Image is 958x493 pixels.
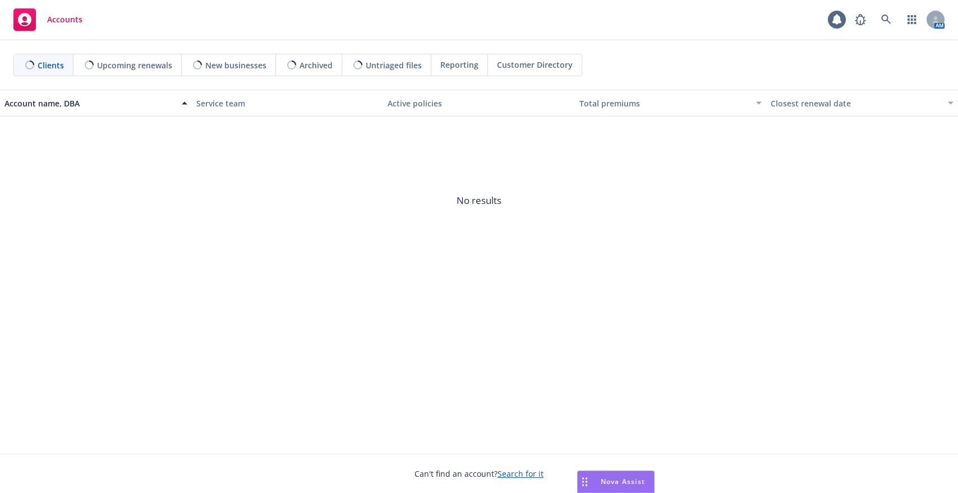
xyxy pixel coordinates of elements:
[601,477,645,486] span: Nova Assist
[771,97,941,109] div: Closest renewal date
[578,471,592,492] div: Drag to move
[196,97,379,109] div: Service team
[205,59,266,71] span: New businesses
[575,90,767,117] button: Total premiums
[366,59,422,71] span: Untriaged files
[414,468,544,480] span: Can't find an account?
[383,90,575,117] button: Active policies
[577,471,655,493] button: Nova Assist
[849,8,872,31] a: Report a Bug
[498,468,544,479] a: Search for it
[766,90,958,117] button: Closest renewal date
[192,90,384,117] button: Service team
[497,59,573,71] span: Customer Directory
[300,59,333,71] span: Archived
[875,8,897,31] a: Search
[47,15,82,24] span: Accounts
[4,97,175,109] div: Account name, DBA
[388,97,570,109] div: Active policies
[38,59,64,71] span: Clients
[579,97,750,109] div: Total premiums
[440,59,478,71] span: Reporting
[901,8,923,31] a: Switch app
[9,4,87,35] a: Accounts
[97,59,172,71] span: Upcoming renewals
